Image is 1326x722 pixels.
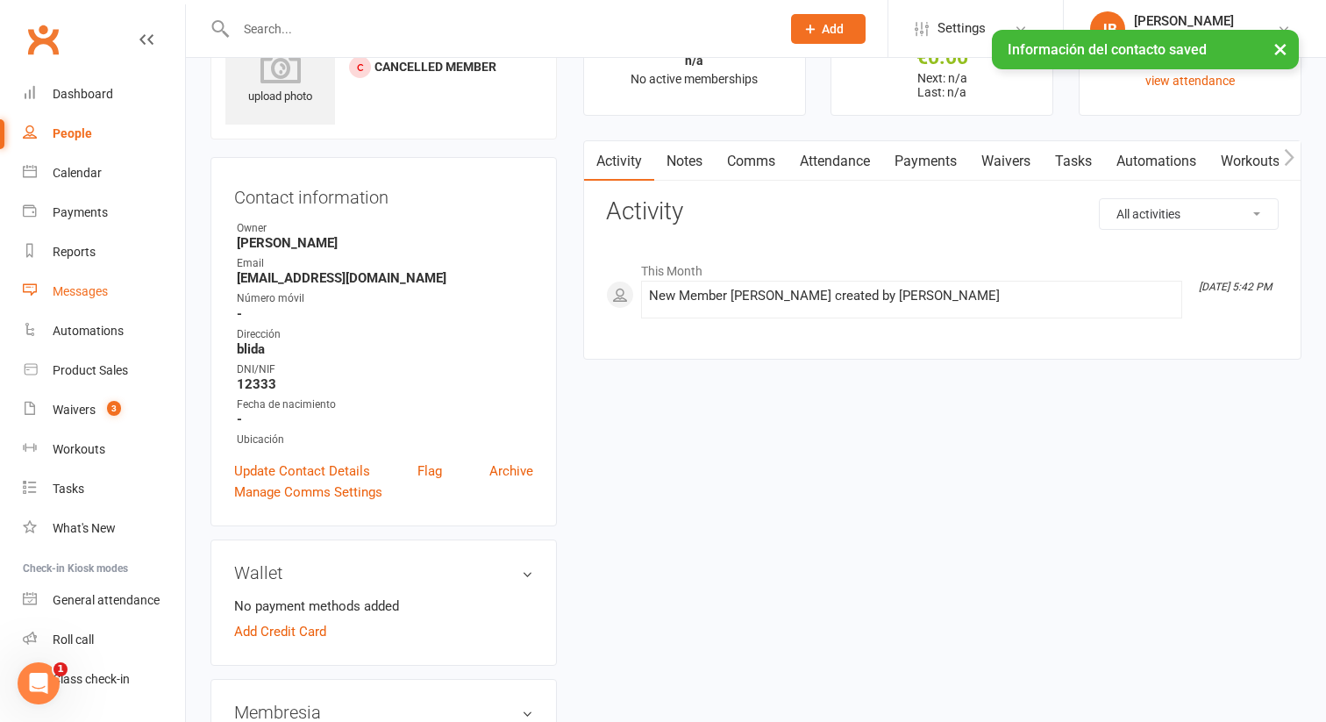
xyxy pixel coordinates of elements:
li: This Month [606,253,1279,281]
a: Messages [23,272,185,311]
div: Número móvil [237,290,533,307]
div: Email [237,255,533,272]
h3: Membresia [234,703,533,722]
div: JB [1090,11,1125,46]
div: Dashboard [53,87,113,101]
span: Add [822,22,844,36]
h3: Activity [606,198,1279,225]
div: Waivers [53,403,96,417]
a: Waivers [969,141,1043,182]
strong: [EMAIL_ADDRESS][DOMAIN_NAME] [237,270,533,286]
input: Search... [231,17,768,41]
span: No active memberships [631,72,758,86]
a: view attendance [1145,74,1235,88]
div: Información del contacto saved [992,30,1299,69]
a: Class kiosk mode [23,660,185,699]
div: Fivo Gimnasio 24 horas [1134,29,1262,45]
div: New Member [PERSON_NAME] created by [PERSON_NAME] [649,289,1174,304]
div: Dirección [237,326,533,343]
a: Tasks [1043,141,1104,182]
a: Archive [489,461,533,482]
strong: [PERSON_NAME] [237,235,533,251]
a: Automations [1104,141,1208,182]
a: Payments [882,141,969,182]
strong: - [237,306,533,322]
strong: blida [237,341,533,357]
a: Calendar [23,154,185,193]
button: Add [791,14,866,44]
strong: 12333 [237,376,533,392]
a: People [23,114,185,154]
a: Workouts [23,430,185,469]
a: Activity [584,141,654,182]
div: What's New [53,521,116,535]
a: What's New [23,509,185,548]
a: Notes [654,141,715,182]
a: Roll call [23,620,185,660]
a: Attendance [788,141,882,182]
a: Update Contact Details [234,461,370,482]
a: Product Sales [23,351,185,390]
a: Reports [23,232,185,272]
h3: Contact information [234,181,533,207]
iframe: Intercom live chat [18,662,60,704]
a: Flag [417,461,442,482]
div: Ubicación [237,432,533,448]
li: No payment methods added [234,596,533,617]
div: Reports [53,245,96,259]
a: Dashboard [23,75,185,114]
div: Calendar [53,166,102,180]
div: Product Sales [53,363,128,377]
a: Waivers 3 [23,390,185,430]
div: Automations [53,324,124,338]
div: upload photo [225,48,335,106]
div: Fecha de nacimiento [237,397,533,413]
span: 1 [53,662,68,676]
span: Settings [937,9,986,48]
h3: Wallet [234,563,533,583]
a: General attendance kiosk mode [23,581,185,620]
div: Workouts [53,442,105,456]
div: Messages [53,284,108,298]
strong: - [237,411,533,427]
div: Owner [237,220,533,237]
div: People [53,126,92,140]
a: Tasks [23,469,185,509]
a: Payments [23,193,185,232]
div: Roll call [53,633,94,647]
button: × [1265,30,1296,68]
div: DNI/NIF [237,361,533,378]
a: Workouts [1208,141,1292,182]
a: Add Credit Card [234,621,326,642]
span: 3 [107,401,121,416]
div: Payments [53,205,108,219]
div: Tasks [53,482,84,496]
a: Manage Comms Settings [234,482,382,503]
a: Automations [23,311,185,351]
div: General attendance [53,593,160,607]
a: Clubworx [21,18,65,61]
div: [PERSON_NAME] [1134,13,1262,29]
a: Comms [715,141,788,182]
i: [DATE] 5:42 PM [1199,281,1272,293]
div: Class check-in [53,672,130,686]
p: Next: n/a Last: n/a [847,71,1037,99]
